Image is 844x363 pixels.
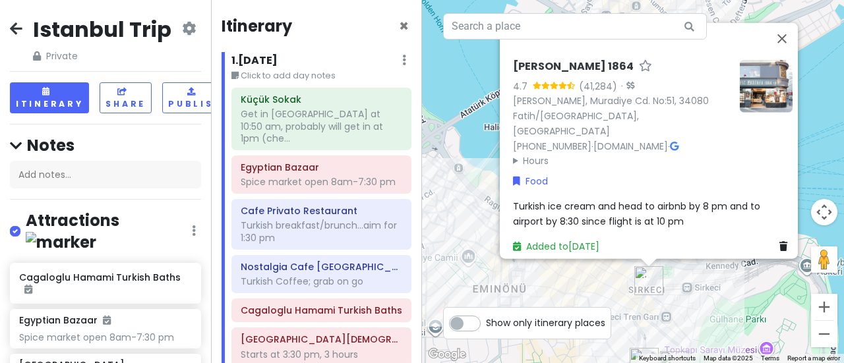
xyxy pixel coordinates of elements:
img: Google [425,346,469,363]
a: [DOMAIN_NAME] [593,139,668,152]
h6: [PERSON_NAME] 1864 [513,59,634,73]
a: Star place [639,59,652,73]
h6: Blue mosque, Hagia Sophia and Basilica Cistern Tour [241,333,402,345]
span: Private [33,49,171,63]
a: Open this area in Google Maps (opens a new window) [425,346,469,363]
a: [PERSON_NAME], Muradiye Cd. No:51, 34080 Fatih/[GEOGRAPHIC_DATA], [GEOGRAPHIC_DATA] [513,94,709,137]
i: Added to itinerary [103,316,111,325]
div: Add notes... [10,161,201,188]
a: Food [513,173,548,188]
img: Picture of the place [740,59,793,112]
summary: Hours [513,154,729,168]
button: Zoom out [811,321,837,347]
a: Report a map error [787,354,840,362]
a: Terms (opens in new tab) [761,354,779,362]
h4: Itinerary [222,16,292,36]
h6: Cagaloglu Hamami Turkish Baths [19,271,191,295]
button: Share [100,82,152,113]
h6: Cagaloglu Hamami Turkish Baths [241,304,402,316]
h6: Egyptian Bazaar [241,161,402,173]
button: Itinerary [10,82,89,113]
span: Map data ©2025 [704,354,753,362]
div: Spice market open 8am-7:30 pm [241,176,402,188]
h6: Nostalgia Cafe Karaköy [241,261,402,273]
button: Publish [162,82,227,113]
button: Close [766,22,798,54]
div: Turkish breakfast/brunch...aim for 1:30 pm [241,219,402,243]
h6: Küçük Sokak [241,94,402,105]
span: Close itinerary [399,15,409,37]
h2: Istanbul Trip [33,16,171,43]
button: Zoom in [811,294,837,320]
div: (41,284) [579,78,617,93]
h6: Cafe Privato Restaurant [241,205,402,217]
img: marker [26,232,96,252]
i: Google Maps [670,141,678,150]
div: Turkish Coffee; grab on go [241,275,402,287]
span: Show only itinerary places [486,316,605,330]
h6: Egyptian Bazaar [19,314,111,326]
h6: 1 . [DATE] [231,54,278,68]
div: Get in [GEOGRAPHIC_DATA] at 10:50 am, probably will get in at 1pm (che... [241,108,402,144]
h4: Attractions [26,210,192,252]
button: Keyboard shortcuts [639,354,696,363]
i: Added to itinerary [24,285,32,294]
div: · [617,80,634,93]
span: Turkish ice cream and head to airbnb by 8 pm and to airport by 8:30 since flight is at 10 pm [513,199,763,227]
div: Hafiz Mustafa 1864 [634,266,663,295]
div: Spice market open 8am-7:30 pm [19,331,191,343]
div: 4.7 [513,78,533,93]
a: Delete place [779,238,793,253]
button: Drag Pegman onto the map to open Street View [811,246,837,273]
small: Click to add day notes [231,69,411,82]
h4: Notes [10,135,201,155]
div: Starts at 3:30 pm, 3 hours [241,349,402,360]
a: Added to[DATE] [513,239,599,252]
div: · · [513,59,729,168]
button: Map camera controls [811,199,837,225]
a: [PHONE_NUMBER] [513,139,591,152]
button: Close [399,18,409,34]
input: Search a place [443,13,707,40]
